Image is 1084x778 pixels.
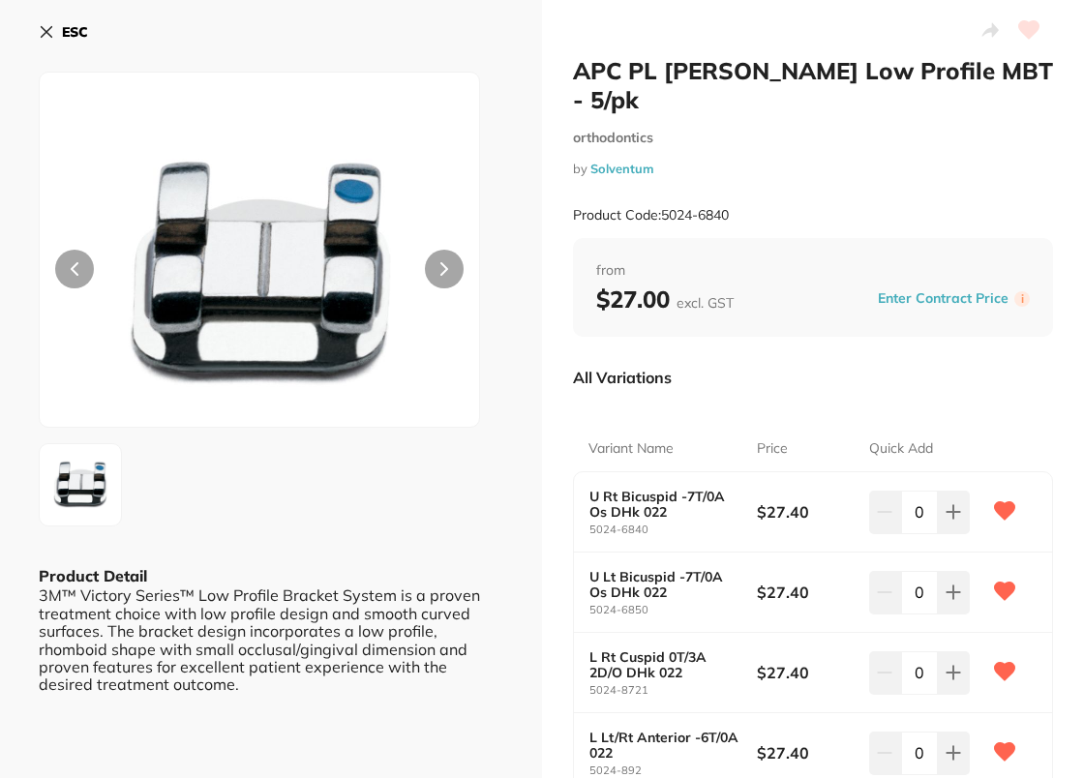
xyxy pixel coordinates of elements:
[757,742,858,763] b: $27.40
[39,15,88,48] button: ESC
[128,121,391,427] img: Y2tldC1qcGc
[757,662,858,683] b: $27.40
[573,368,672,387] p: All Variations
[573,130,1053,146] small: orthodontics
[39,566,147,585] b: Product Detail
[573,162,1053,176] small: by
[588,439,674,459] p: Variant Name
[596,261,1030,281] span: from
[596,284,734,314] b: $27.00
[573,56,1053,114] h2: APC PL [PERSON_NAME] Low Profile MBT - 5/pk
[62,23,88,41] b: ESC
[589,489,740,520] b: U Rt Bicuspid -7T/0A Os DHk 022
[39,586,503,693] div: 3M™ Victory Series™ Low Profile Bracket System is a proven treatment choice with low profile desi...
[589,684,757,697] small: 5024-8721
[589,604,757,616] small: 5024-6850
[869,439,933,459] p: Quick Add
[757,439,788,459] p: Price
[677,294,734,312] span: excl. GST
[589,764,757,777] small: 5024-892
[589,730,740,761] b: L Lt/Rt Anterior -6T/0A 022
[589,649,740,680] b: L Rt Cuspid 0T/3A 2D/O DHk 022
[589,569,740,600] b: U Lt Bicuspid -7T/0A Os DHk 022
[872,289,1014,308] button: Enter Contract Price
[573,207,729,224] small: Product Code: 5024-6840
[1014,291,1030,307] label: i
[757,501,858,523] b: $27.40
[45,450,115,520] img: Y2tldC1qcGc
[589,524,757,536] small: 5024-6840
[590,161,654,176] a: Solventum
[757,582,858,603] b: $27.40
